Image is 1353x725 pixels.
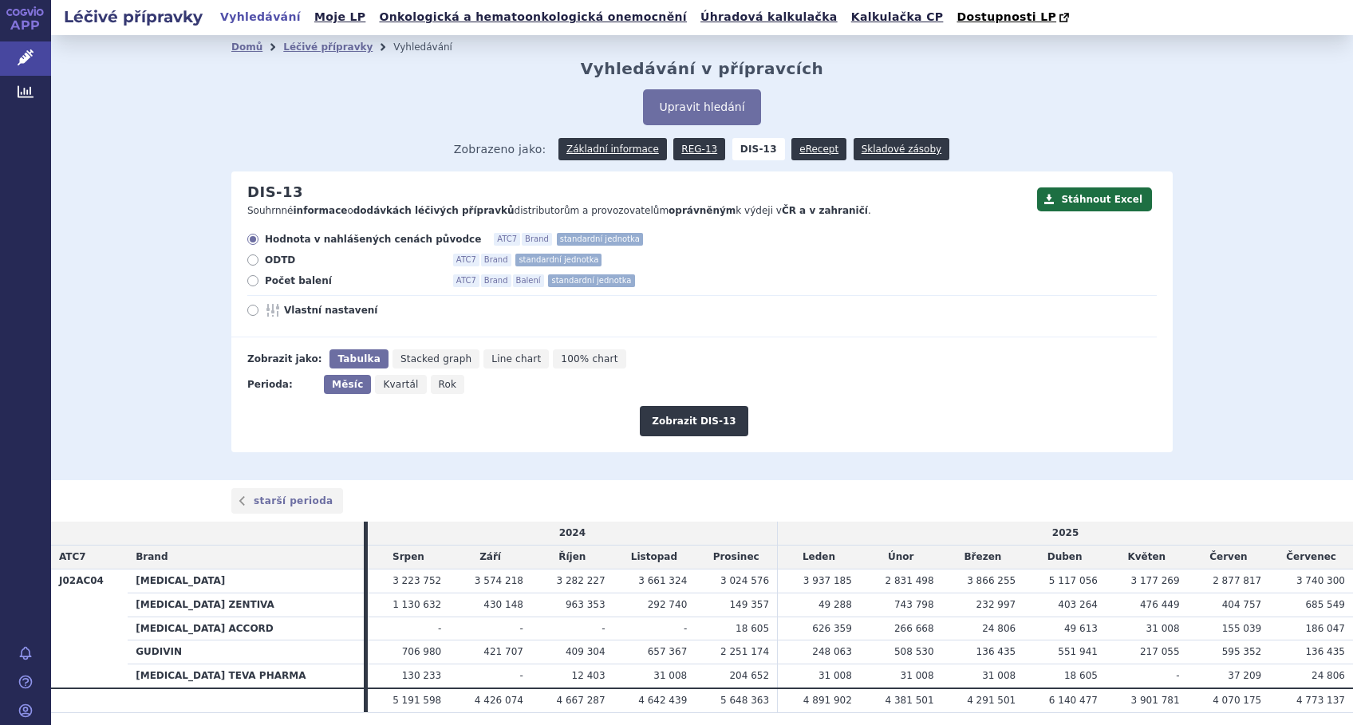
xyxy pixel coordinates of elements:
[1222,623,1262,634] span: 155 039
[729,599,769,610] span: 149 357
[1222,599,1262,610] span: 404 757
[1305,599,1345,610] span: 685 549
[778,546,860,569] td: Leden
[1188,546,1270,569] td: Červen
[952,6,1077,29] a: Dostupnosti LP
[265,254,440,266] span: ODTD
[265,274,440,287] span: Počet balení
[643,89,760,125] button: Upravit hledání
[942,546,1024,569] td: Březen
[854,138,949,160] a: Skladové zásoby
[967,695,1016,706] span: 4 291 501
[1296,695,1345,706] span: 4 773 137
[976,646,1016,657] span: 136 435
[513,274,544,287] span: Balení
[337,353,380,364] span: Tabulka
[1312,670,1345,681] span: 24 806
[128,569,363,593] th: [MEDICAL_DATA]
[1140,599,1180,610] span: 476 449
[128,640,363,664] th: GUDIVIN
[648,599,688,610] span: 292 740
[392,695,441,706] span: 5 191 598
[454,138,546,160] span: Zobrazeno jako:
[1131,575,1180,586] span: 3 177 269
[885,575,933,586] span: 2 831 498
[581,59,824,78] h2: Vyhledávání v přípravcích
[1269,546,1353,569] td: Červenec
[819,599,852,610] span: 49 288
[483,646,523,657] span: 421 707
[1305,623,1345,634] span: 186 047
[265,233,481,246] span: Hodnota v nahlášených cenách původce
[215,6,306,28] a: Vyhledávání
[782,205,868,216] strong: ČR a v zahraničí
[695,546,777,569] td: Prosinec
[1106,546,1188,569] td: Květen
[653,670,687,681] span: 31 008
[638,695,687,706] span: 4 642 439
[803,695,852,706] span: 4 891 902
[1024,546,1106,569] td: Duben
[1049,695,1098,706] span: 6 140 477
[812,646,852,657] span: 248 063
[673,138,725,160] a: REG-13
[957,10,1056,23] span: Dostupnosti LP
[736,623,769,634] span: 18 605
[566,646,605,657] span: 409 304
[494,233,520,246] span: ATC7
[561,353,617,364] span: 100% chart
[231,41,262,53] a: Domů
[894,623,934,634] span: 266 668
[778,522,1353,545] td: 2025
[531,546,613,569] td: Říjen
[1222,646,1262,657] span: 595 352
[520,670,523,681] span: -
[812,623,852,634] span: 626 359
[557,575,605,586] span: 3 282 227
[967,575,1016,586] span: 3 866 255
[247,204,1029,218] p: Souhrnné o distributorům a provozovatelům k výdeji v .
[522,233,552,246] span: Brand
[982,670,1016,681] span: 31 008
[400,353,471,364] span: Stacked graph
[128,664,363,688] th: [MEDICAL_DATA] TEVA PHARMA
[669,205,736,216] strong: oprávněným
[449,546,531,569] td: Září
[894,646,934,657] span: 508 530
[438,623,441,634] span: -
[481,274,511,287] span: Brand
[128,593,363,617] th: [MEDICAL_DATA] ZENTIVA
[1037,187,1152,211] button: Stáhnout Excel
[548,274,634,287] span: standardní jednotka
[819,670,852,681] span: 31 008
[475,575,523,586] span: 3 574 218
[402,646,442,657] span: 706 980
[247,183,303,201] h2: DIS-13
[475,695,523,706] span: 4 426 074
[640,406,748,436] button: Zobrazit DIS-13
[491,353,541,364] span: Line chart
[402,670,442,681] span: 130 233
[1146,623,1180,634] span: 31 008
[1049,575,1098,586] span: 5 117 056
[1064,670,1098,681] span: 18 605
[696,6,842,28] a: Úhradová kalkulačka
[283,41,373,53] a: Léčivé přípravky
[453,254,479,266] span: ATC7
[846,6,949,28] a: Kalkulačka CP
[860,546,942,569] td: Únor
[720,575,769,586] span: 3 024 576
[602,623,605,634] span: -
[894,599,934,610] span: 743 798
[368,546,450,569] td: Srpen
[1131,695,1180,706] span: 3 901 781
[648,646,688,657] span: 657 367
[720,695,769,706] span: 5 648 363
[247,349,321,368] div: Zobrazit jako:
[483,599,523,610] span: 430 148
[1140,646,1180,657] span: 217 055
[558,138,667,160] a: Základní informace
[383,379,418,390] span: Kvartál
[613,546,696,569] td: Listopad
[885,695,933,706] span: 4 381 501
